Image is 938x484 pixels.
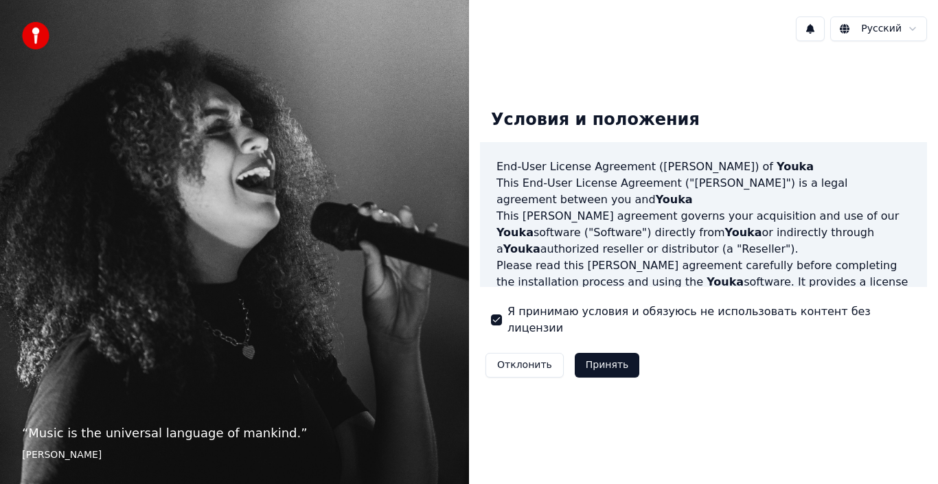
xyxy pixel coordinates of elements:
[656,193,693,206] span: Youka
[777,160,814,173] span: Youka
[507,303,916,336] label: Я принимаю условия и обязуюсь не использовать контент без лицензии
[22,22,49,49] img: youka
[480,98,711,142] div: Условия и положения
[725,226,762,239] span: Youka
[496,159,911,175] h3: End-User License Agreement ([PERSON_NAME]) of
[22,448,447,462] footer: [PERSON_NAME]
[496,226,534,239] span: Youka
[503,242,540,255] span: Youka
[496,208,911,257] p: This [PERSON_NAME] agreement governs your acquisition and use of our software ("Software") direct...
[575,353,640,378] button: Принять
[496,257,911,323] p: Please read this [PERSON_NAME] agreement carefully before completing the installation process and...
[496,175,911,208] p: This End-User License Agreement ("[PERSON_NAME]") is a legal agreement between you and
[485,353,564,378] button: Отклонить
[22,424,447,443] p: “ Music is the universal language of mankind. ”
[707,275,744,288] span: Youka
